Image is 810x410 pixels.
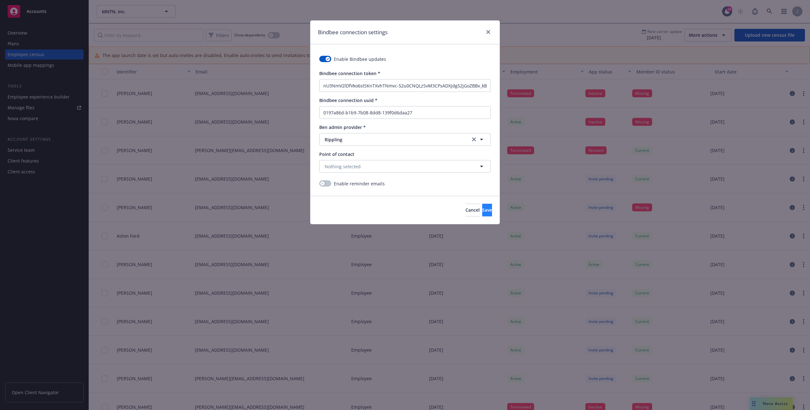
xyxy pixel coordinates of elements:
[318,28,388,36] h1: Bindbee connection settings
[319,124,366,130] span: Ben admin provider *
[319,160,491,173] button: Nothing selected
[319,133,491,146] button: Ripplingclear selection
[482,204,492,216] button: Save
[484,28,492,36] a: close
[482,207,492,213] span: Save
[325,136,463,143] span: Rippling
[319,151,354,157] span: Point of contact
[465,207,480,213] span: Cancel
[334,56,386,62] span: Enable Bindbee updates
[465,204,480,216] button: Cancel
[319,70,380,76] span: Bindbee connection token *
[470,136,478,143] a: clear selection
[320,80,490,92] input: Enter connection token
[325,163,361,170] span: Nothing selected
[319,97,377,103] span: Bindbee connection uuid *
[320,106,490,119] input: Enter connection uuid
[334,180,385,187] span: Enable reminder emails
